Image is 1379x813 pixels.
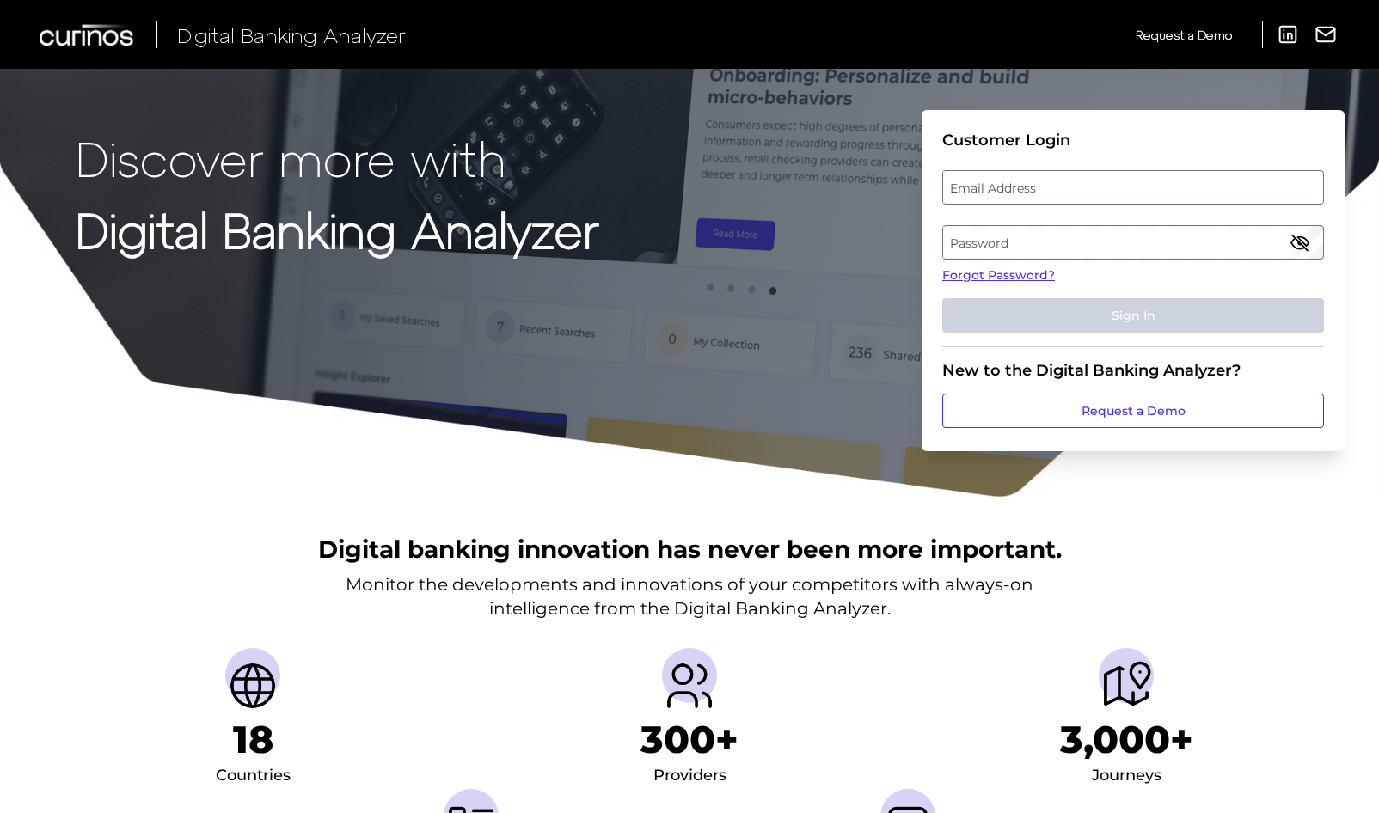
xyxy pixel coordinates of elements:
[225,658,280,713] img: Countries
[40,24,136,46] img: Curinos
[942,266,1324,284] a: Forgot Password?
[1099,658,1154,713] img: Journeys
[943,172,1322,203] label: Email Address
[662,658,717,713] img: Providers
[942,361,1324,380] div: New to the Digital Banking Analyzer?
[1136,28,1232,42] span: Request a Demo
[943,227,1322,258] label: Password
[216,762,291,790] div: Countries
[318,533,1062,565] h2: Digital banking innovation has never been more important.
[1136,21,1232,49] a: Request a Demo
[942,298,1324,333] button: Sign In
[942,131,1324,150] div: Customer Login
[1060,717,1193,762] h1: 3,000+
[177,22,406,47] span: Digital Banking Analyzer
[76,131,599,185] p: Discover more with
[346,572,1033,620] p: Monitor the developments and innovations of your competitors with always-on intelligence from the...
[1092,762,1161,790] div: Journeys
[233,717,273,762] h1: 18
[942,394,1324,428] a: Request a Demo
[653,762,726,790] div: Providers
[76,200,599,258] strong: Digital Banking Analyzer
[640,717,739,762] h1: 300+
